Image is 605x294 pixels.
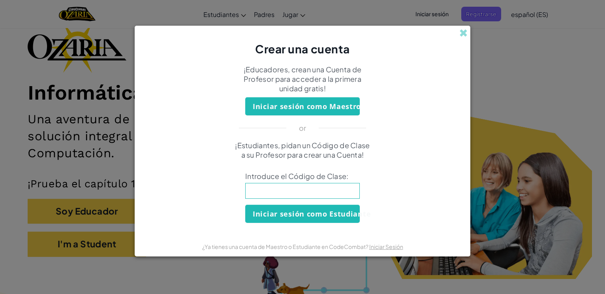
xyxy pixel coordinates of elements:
span: Crear una cuenta [255,42,350,56]
button: Iniciar sesión como Maestro [245,97,360,115]
button: Iniciar sesión como Estudiante [245,205,360,223]
a: Iniciar Sesión [369,243,403,250]
p: ¡Estudiantes, pidan un Código de Clase a su Profesor para crear una Cuenta! [233,141,372,160]
p: or [299,123,306,133]
span: ¿Ya tienes una cuenta de Maestro o Estudiante en CodeCombat? [202,243,369,250]
span: Introduce el Código de Clase: [245,171,360,181]
p: ¡Educadores, crean una Cuenta de Profesor para acceder a la primera unidad gratis! [233,65,372,93]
